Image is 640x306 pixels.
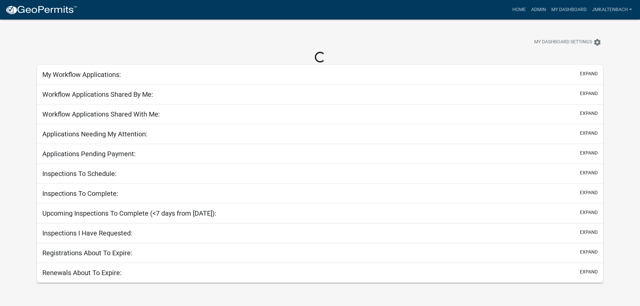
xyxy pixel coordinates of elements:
[42,189,118,198] h5: Inspections To Complete:
[549,3,589,16] a: My Dashboard
[42,229,132,237] h5: Inspections I Have Requested:
[42,110,160,118] h5: Workflow Applications Shared With Me:
[42,150,136,158] h5: Applications Pending Payment:
[580,130,598,137] button: expand
[580,90,598,97] button: expand
[580,70,598,77] button: expand
[580,209,598,216] button: expand
[589,3,635,16] a: jmkaltenbach
[42,71,121,79] h5: My Workflow Applications:
[580,249,598,256] button: expand
[580,189,598,196] button: expand
[42,209,216,217] h5: Upcoming Inspections To Complete (<7 days from [DATE]):
[42,249,132,257] h5: Registrations About To Expire:
[510,3,528,16] a: Home
[580,169,598,176] button: expand
[528,3,549,16] a: Admin
[42,90,153,98] h5: Workflow Applications Shared By Me:
[580,110,598,117] button: expand
[42,130,147,138] h5: Applications Needing My Attention:
[580,229,598,236] button: expand
[534,38,592,46] span: My Dashboard Settings
[42,170,117,178] h5: Inspections To Schedule:
[580,149,598,157] button: expand
[529,36,607,49] button: My Dashboard Settingssettings
[580,268,598,275] button: expand
[593,38,601,46] i: settings
[42,269,122,277] h5: Renewals About To Expire:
